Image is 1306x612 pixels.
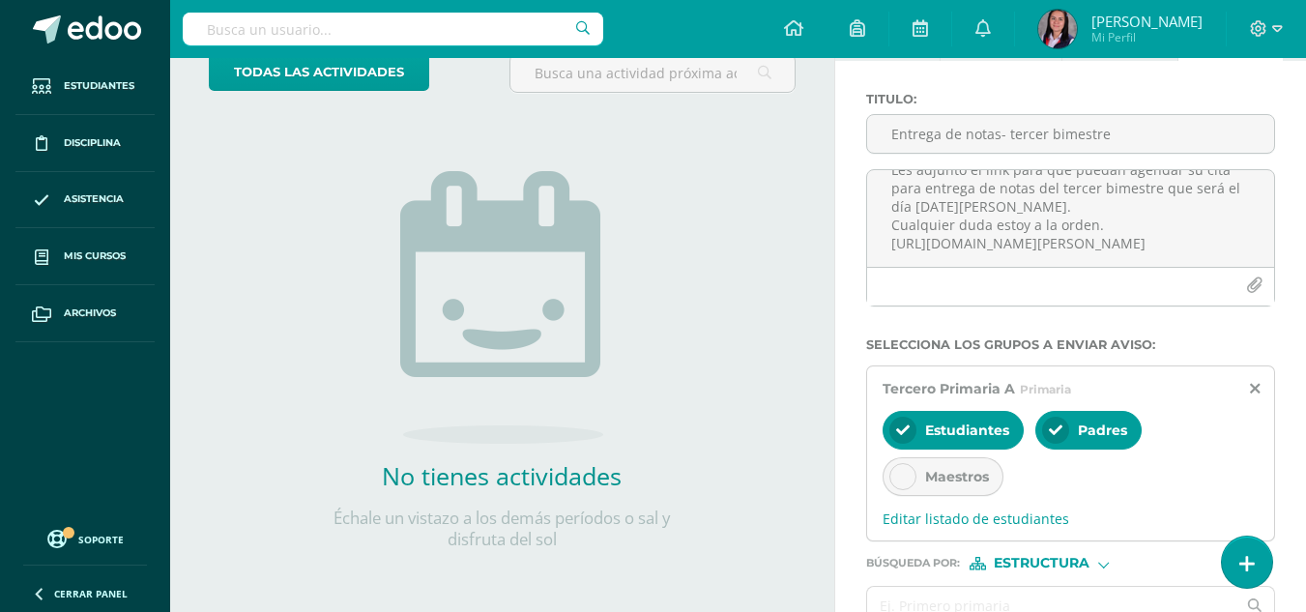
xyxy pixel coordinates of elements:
[64,135,121,151] span: Disciplina
[15,285,155,342] a: Archivos
[64,78,134,94] span: Estudiantes
[1078,422,1127,439] span: Padres
[1038,10,1077,48] img: 1c93c93239aea7b13ad1b62200493693.png
[54,587,128,600] span: Cerrar panel
[400,171,603,444] img: no_activities.png
[64,191,124,207] span: Asistencia
[1091,29,1203,45] span: Mi Perfil
[925,422,1009,439] span: Estudiantes
[1062,15,1177,61] a: Evento
[1091,12,1203,31] span: [PERSON_NAME]
[970,557,1115,570] div: [object Object]
[867,115,1274,153] input: Titulo
[64,248,126,264] span: Mis cursos
[15,115,155,172] a: Disciplina
[15,172,155,229] a: Asistencia
[209,53,429,91] a: todas las Actividades
[994,558,1089,568] span: Estructura
[64,306,116,321] span: Archivos
[1178,15,1282,61] a: Aviso
[867,170,1274,267] textarea: Buenas tardes padres de familia. Les adjunto el link para que puedan agendar su cita para entrega...
[308,508,695,550] p: Échale un vistazo a los demás períodos o sal y disfruta del sol
[78,533,124,546] span: Soporte
[925,468,989,485] span: Maestros
[883,380,1015,397] span: Tercero Primaria A
[15,228,155,285] a: Mis cursos
[23,525,147,551] a: Soporte
[15,58,155,115] a: Estudiantes
[183,13,603,45] input: Busca un usuario...
[835,15,940,61] a: Tarea
[866,558,960,568] span: Búsqueda por :
[308,459,695,492] h2: No tienes actividades
[941,15,1061,61] a: Examen
[866,337,1275,352] label: Selecciona los grupos a enviar aviso :
[1020,382,1071,396] span: Primaria
[866,92,1275,106] label: Titulo :
[883,510,1259,528] span: Editar listado de estudiantes
[510,54,794,92] input: Busca una actividad próxima aquí...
